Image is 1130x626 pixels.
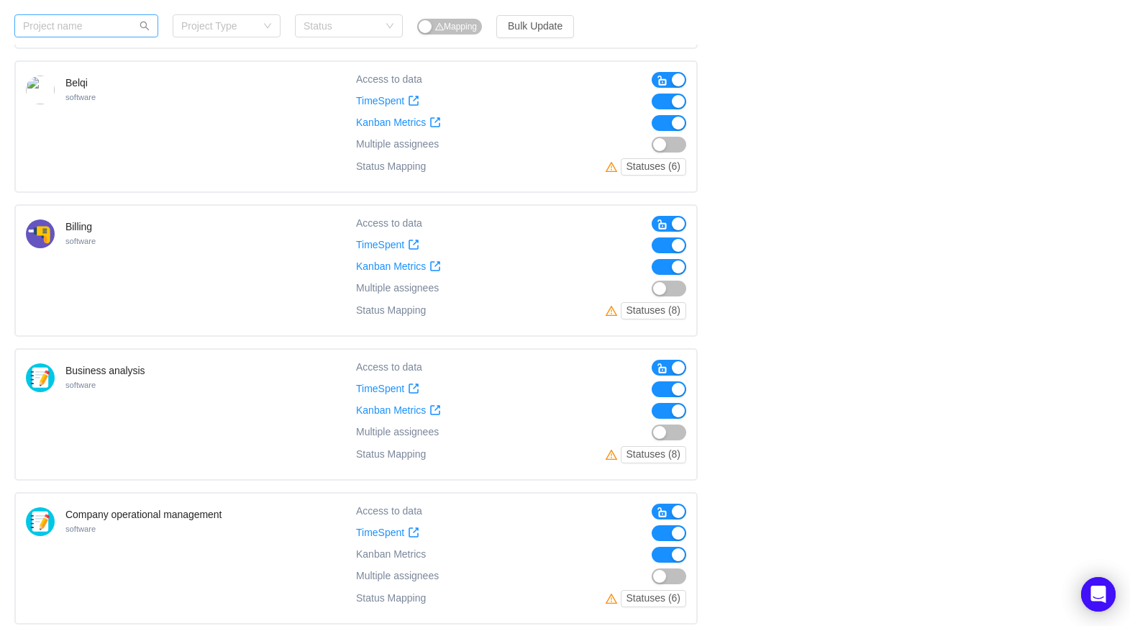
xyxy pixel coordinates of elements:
img: 10407 [26,219,55,248]
a: TimeSpent [356,239,419,251]
i: icon: down [263,22,272,32]
span: Multiple assignees [356,282,439,294]
div: Access to data [356,360,422,376]
small: software [65,93,96,101]
i: icon: warning [606,593,621,604]
div: Access to data [356,216,422,232]
small: software [65,237,96,245]
div: Project Type [181,19,256,33]
i: icon: warning [435,22,444,31]
i: icon: warning [606,449,621,461]
i: icon: warning [606,161,621,173]
span: Kanban Metrics [356,260,426,273]
div: Access to data [356,72,422,88]
a: TimeSpent [356,527,419,539]
span: Kanban Metrics [356,548,426,560]
span: Multiple assignees [356,138,439,150]
i: icon: search [140,21,150,31]
span: TimeSpent [356,239,404,251]
button: Statuses (8) [621,446,686,463]
span: TimeSpent [356,527,404,539]
i: icon: warning [606,305,621,317]
div: Status [304,19,378,33]
h4: Business analysis [65,363,145,378]
div: Status Mapping [356,158,426,176]
a: TimeSpent [356,95,419,107]
a: Kanban Metrics [356,404,441,417]
span: TimeSpent [356,95,404,107]
div: Открыть службу сообщений Intercom [1081,577,1116,612]
small: software [65,525,96,533]
small: software [65,381,96,389]
a: Kanban Metrics [356,117,441,129]
input: Project name [14,14,158,37]
span: Multiple assignees [356,426,439,438]
h4: Billing [65,219,96,234]
button: Statuses (6) [621,590,686,607]
i: icon: down [386,22,394,32]
span: Multiple assignees [356,570,439,582]
span: Kanban Metrics [356,117,426,129]
span: Mapping [435,22,477,32]
span: Kanban Metrics [356,404,426,417]
button: Statuses (6) [621,158,686,176]
img: 10414 [26,363,55,392]
h4: Company operational management [65,507,222,522]
h4: Belqi [65,76,96,90]
span: TimeSpent [356,383,404,395]
img: 10414 [26,507,55,536]
button: Bulk Update [496,15,574,38]
div: Status Mapping [356,302,426,319]
img: 10553 [26,76,55,104]
div: Status Mapping [356,590,426,607]
a: Kanban Metrics [356,260,441,273]
div: Access to data [356,504,422,520]
a: TimeSpent [356,383,419,395]
div: Status Mapping [356,446,426,463]
button: Statuses (8) [621,302,686,319]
